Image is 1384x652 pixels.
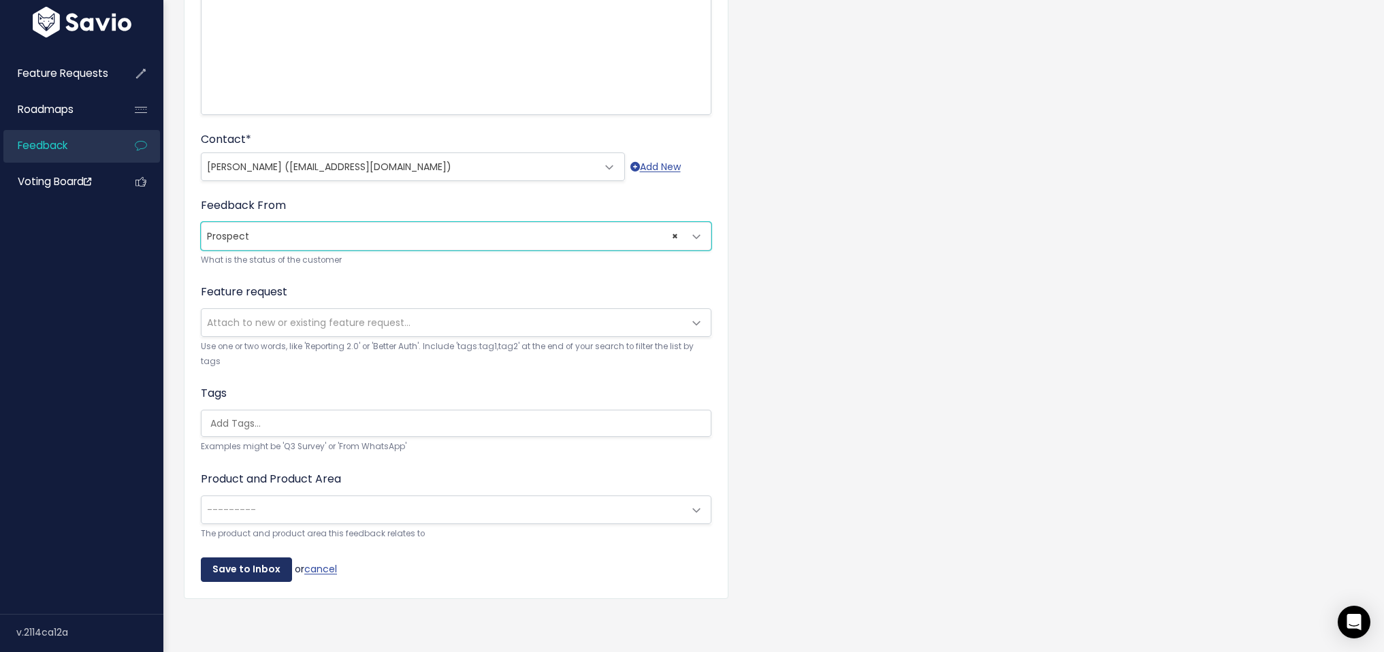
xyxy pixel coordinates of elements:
label: Feature request [201,284,287,300]
a: cancel [304,562,337,576]
div: Open Intercom Messenger [1338,606,1370,638]
span: --------- [207,503,256,517]
a: Feedback [3,130,113,161]
span: Feedback [18,138,67,152]
label: Tags [201,385,227,402]
span: Attach to new or existing feature request... [207,316,411,329]
small: What is the status of the customer [201,253,711,267]
label: Contact [201,131,251,148]
a: Feature Requests [3,58,113,89]
span: Prospect [201,222,711,250]
span: Prospect [202,223,683,250]
span: × [672,223,678,250]
small: Examples might be 'Q3 Survey' or 'From WhatsApp' [201,440,711,454]
span: [PERSON_NAME] ([EMAIL_ADDRESS][DOMAIN_NAME]) [207,160,451,174]
input: Add Tags... [205,417,714,431]
a: Voting Board [3,166,113,197]
a: Roadmaps [3,94,113,125]
span: Camilla Greenwood (cdg@greenwoodslaw.co.uk) [202,153,597,180]
span: Camilla Greenwood (cdg@greenwoodslaw.co.uk) [201,152,625,181]
img: logo-white.9d6f32f41409.svg [29,6,135,37]
span: Roadmaps [18,102,74,116]
span: Voting Board [18,174,91,189]
span: Feature Requests [18,66,108,80]
small: Use one or two words, like 'Reporting 2.0' or 'Better Auth'. Include 'tags:tag1,tag2' at the end ... [201,340,711,369]
div: v.2114ca12a [16,615,163,650]
input: Save to Inbox [201,557,292,582]
a: Add New [630,159,681,176]
label: Feedback From [201,197,286,214]
small: The product and product area this feedback relates to [201,527,711,541]
label: Product and Product Area [201,471,341,487]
